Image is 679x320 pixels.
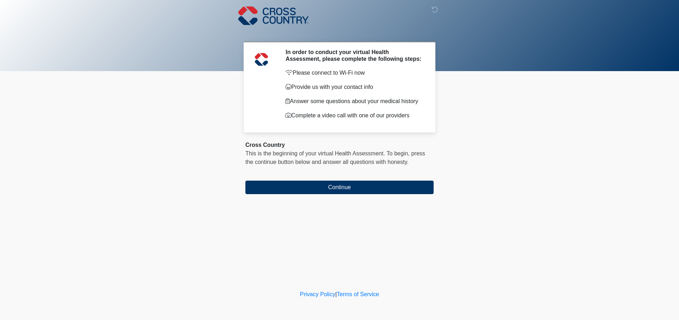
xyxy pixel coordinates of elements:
[337,291,379,297] a: Terms of Service
[387,150,411,156] span: To begin,
[251,49,272,70] img: Agent Avatar
[300,291,336,297] a: Privacy Policy
[286,69,423,77] p: Please connect to Wi-Fi now
[240,26,439,39] h1: ‎ ‎ ‎
[245,150,425,165] span: press the continue button below and answer all questions with honesty.
[245,150,385,156] span: This is the beginning of your virtual Health Assessment.
[286,97,423,106] p: Answer some questions about your medical history
[238,5,309,26] img: Cross Country Logo
[245,141,434,149] div: Cross Country
[335,291,337,297] a: |
[286,49,423,62] h2: In order to conduct your virtual Health Assessment, please complete the following steps:
[286,111,423,120] p: Complete a video call with one of our providers
[245,181,434,194] button: Continue
[286,83,423,91] p: Provide us with your contact info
